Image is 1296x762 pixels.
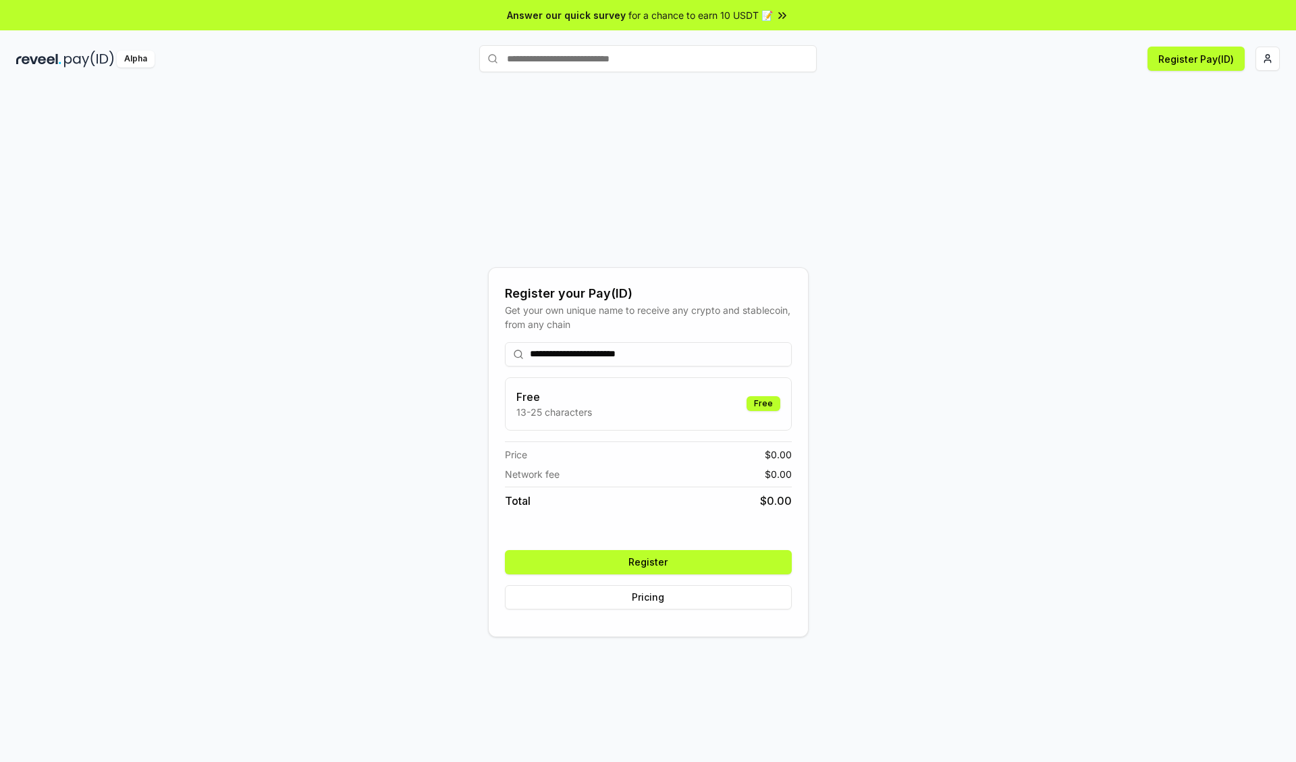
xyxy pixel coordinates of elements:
[747,396,780,411] div: Free
[628,8,773,22] span: for a chance to earn 10 USDT 📝
[516,405,592,419] p: 13-25 characters
[505,467,560,481] span: Network fee
[505,550,792,574] button: Register
[505,585,792,609] button: Pricing
[16,51,61,67] img: reveel_dark
[516,389,592,405] h3: Free
[505,303,792,331] div: Get your own unique name to receive any crypto and stablecoin, from any chain
[507,8,626,22] span: Answer our quick survey
[760,493,792,509] span: $ 0.00
[64,51,114,67] img: pay_id
[765,447,792,462] span: $ 0.00
[505,493,531,509] span: Total
[117,51,155,67] div: Alpha
[765,467,792,481] span: $ 0.00
[505,284,792,303] div: Register your Pay(ID)
[505,447,527,462] span: Price
[1147,47,1245,71] button: Register Pay(ID)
